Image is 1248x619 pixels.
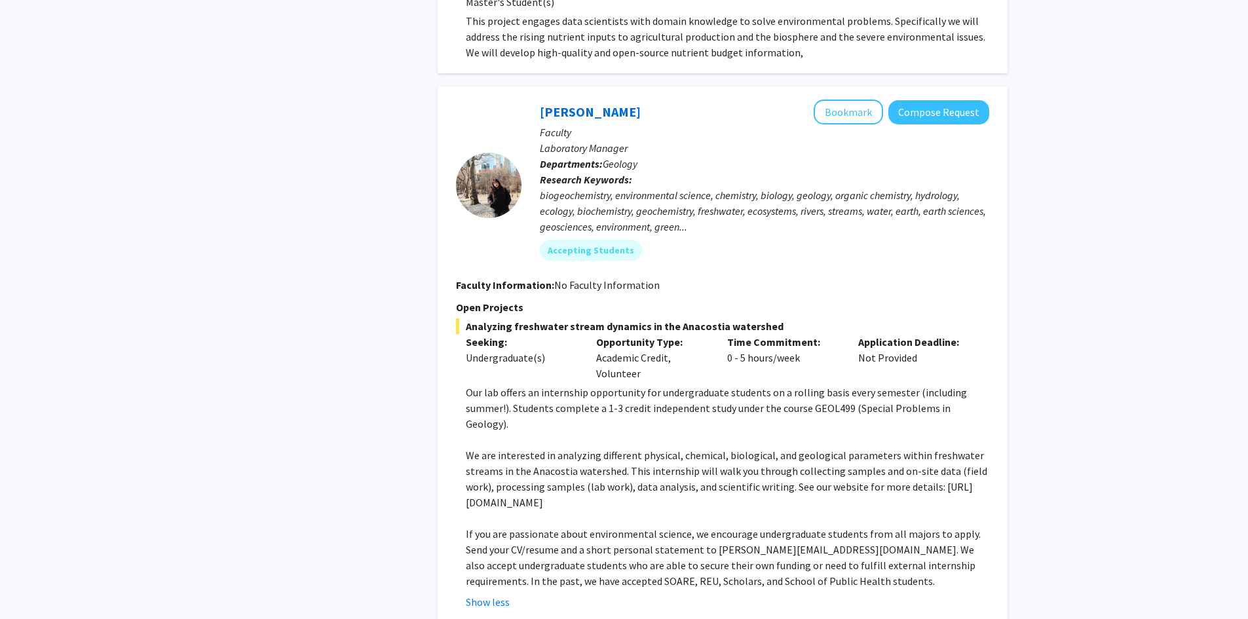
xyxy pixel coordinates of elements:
span: Analyzing freshwater stream dynamics in the Anacostia watershed [456,318,989,334]
mat-chip: Accepting Students [540,240,642,261]
button: Add Ashley Mon to Bookmarks [814,100,883,124]
button: Compose Request to Ashley Mon [888,100,989,124]
p: Open Projects [456,299,989,315]
iframe: Chat [10,560,56,609]
div: biogeochemistry, environmental science, chemistry, biology, geology, organic chemistry, hydrology... [540,187,989,234]
p: Opportunity Type: [596,334,708,350]
p: If you are passionate about environmental science, we encourage undergraduate students from all m... [466,526,989,589]
a: [PERSON_NAME] [540,103,641,120]
p: Our lab offers an internship opportunity for undergraduate students on a rolling basis every seme... [466,385,989,432]
div: 0 - 5 hours/week [717,334,848,381]
p: Application Deadline: [858,334,970,350]
span: No Faculty Information [554,278,660,291]
div: Not Provided [848,334,979,381]
p: Seeking: [466,334,577,350]
button: Show less [466,594,510,610]
b: Faculty Information: [456,278,554,291]
p: We are interested in analyzing different physical, chemical, biological, and geological parameter... [466,447,989,510]
div: Academic Credit, Volunteer [586,334,717,381]
p: Time Commitment: [727,334,839,350]
p: This project engages data scientists with domain knowledge to solve environmental problems. Speci... [466,13,989,60]
span: Geology [603,157,637,170]
b: Research Keywords: [540,173,632,186]
p: Laboratory Manager [540,140,989,156]
b: Departments: [540,157,603,170]
div: Undergraduate(s) [466,350,577,366]
p: Faculty [540,124,989,140]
